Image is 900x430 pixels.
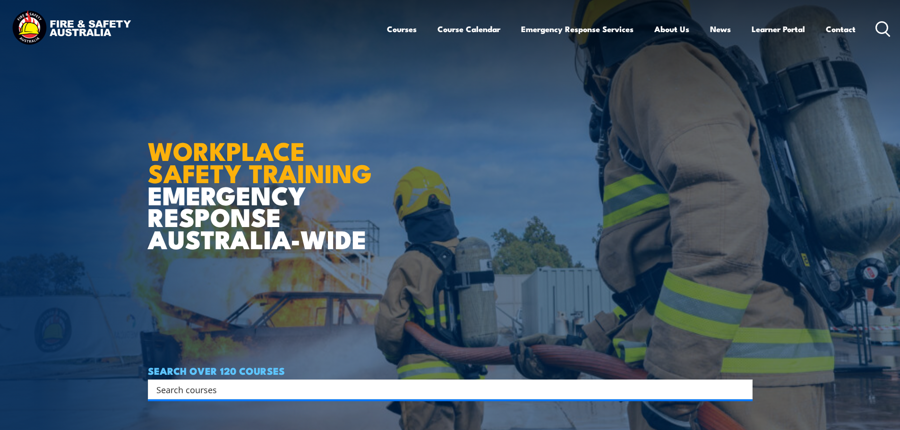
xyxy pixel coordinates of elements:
[736,383,749,396] button: Search magnifier button
[710,17,731,42] a: News
[158,383,734,396] form: Search form
[148,116,379,250] h1: EMERGENCY RESPONSE AUSTRALIA-WIDE
[387,17,417,42] a: Courses
[148,365,753,376] h4: SEARCH OVER 120 COURSES
[521,17,634,42] a: Emergency Response Services
[156,382,732,396] input: Search input
[437,17,500,42] a: Course Calendar
[654,17,689,42] a: About Us
[752,17,805,42] a: Learner Portal
[826,17,856,42] a: Contact
[148,130,372,192] strong: WORKPLACE SAFETY TRAINING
